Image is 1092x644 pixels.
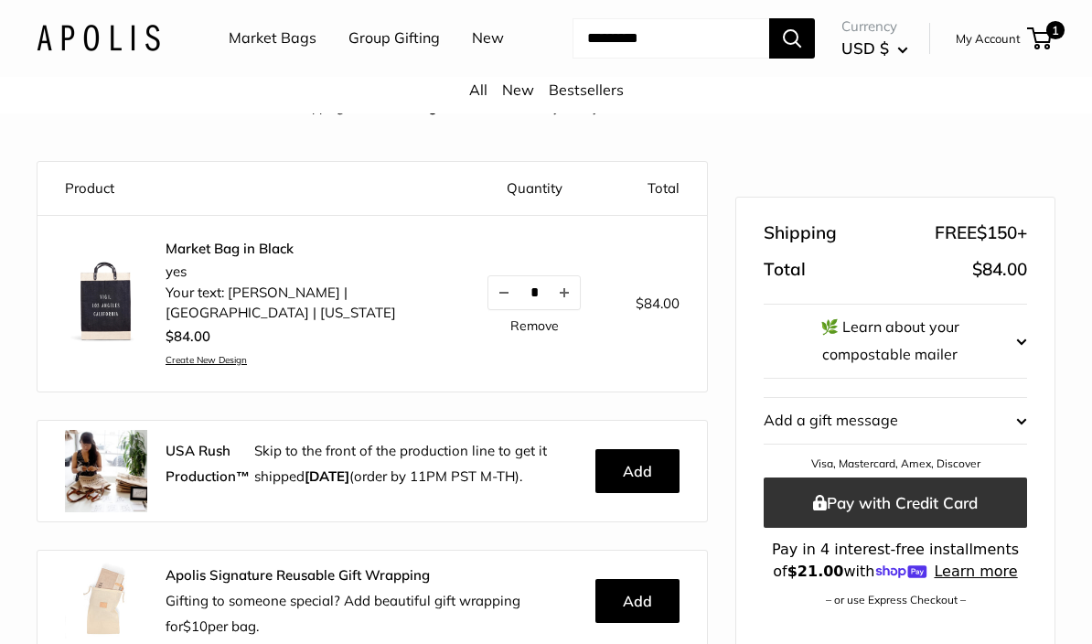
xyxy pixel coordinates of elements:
strong: Apolis Signature Reusable Gift Wrapping [166,566,430,584]
span: FREE + [935,218,1027,251]
a: New [472,25,504,52]
span: 1 [1046,21,1065,39]
a: All [469,80,487,99]
a: Remove [510,319,559,332]
b: [DATE] [305,467,349,485]
a: New [502,80,534,99]
a: Create New Design [166,354,433,366]
th: Total [608,162,707,216]
span: USD $ [841,38,889,58]
a: Group Gifting [348,25,440,52]
a: Market Bags [229,25,316,52]
input: Search... [573,18,769,59]
span: $84.00 [636,295,680,312]
li: Your text: [PERSON_NAME] | [GEOGRAPHIC_DATA] | [US_STATE] [166,283,433,324]
button: Add [595,579,680,623]
img: description_No need for custom text? Choose this option. [65,260,147,342]
button: Add [595,449,680,493]
span: Shipping [764,218,837,251]
a: 1 [1029,27,1052,49]
img: Apolis [37,25,160,51]
span: Currency [841,14,908,39]
button: USD $ [841,34,908,63]
a: Bestsellers [549,80,624,99]
img: rush.jpg [65,430,147,512]
button: 🌿 Learn about your compostable mailer [764,306,1027,379]
span: Total [764,253,806,286]
p: Skip to the front of the production line to get it shipped (order by 11PM PST M-TH). [254,438,582,489]
span: $150 [977,222,1017,244]
span: $84.00 [166,327,210,345]
span: $84.00 [972,258,1027,280]
button: Decrease quantity by 1 [488,276,519,309]
span: Gifting to someone special? Add beautiful gift wrapping for per bag. [166,592,520,635]
th: Product [37,162,460,216]
a: – or use Express Checkout – [826,593,966,606]
button: Pay with Credit Card [764,478,1027,528]
button: Increase quantity by 1 [549,276,580,309]
a: Market Bag in Black [166,240,433,258]
img: Apolis_GiftWrapping_5_90x_2x.jpg [65,560,147,642]
strong: USA Rush Production™ [166,442,250,485]
a: Visa, Mastercard, Amex, Discover [811,457,980,471]
a: My Account [956,27,1021,49]
li: yes [166,262,433,283]
iframe: Sign Up via Text for Offers [15,574,196,629]
th: Quantity [460,162,608,216]
input: Quantity [519,284,549,300]
span: $10 [183,617,208,635]
button: Add a gift message [764,399,1027,445]
button: Search [769,18,815,59]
